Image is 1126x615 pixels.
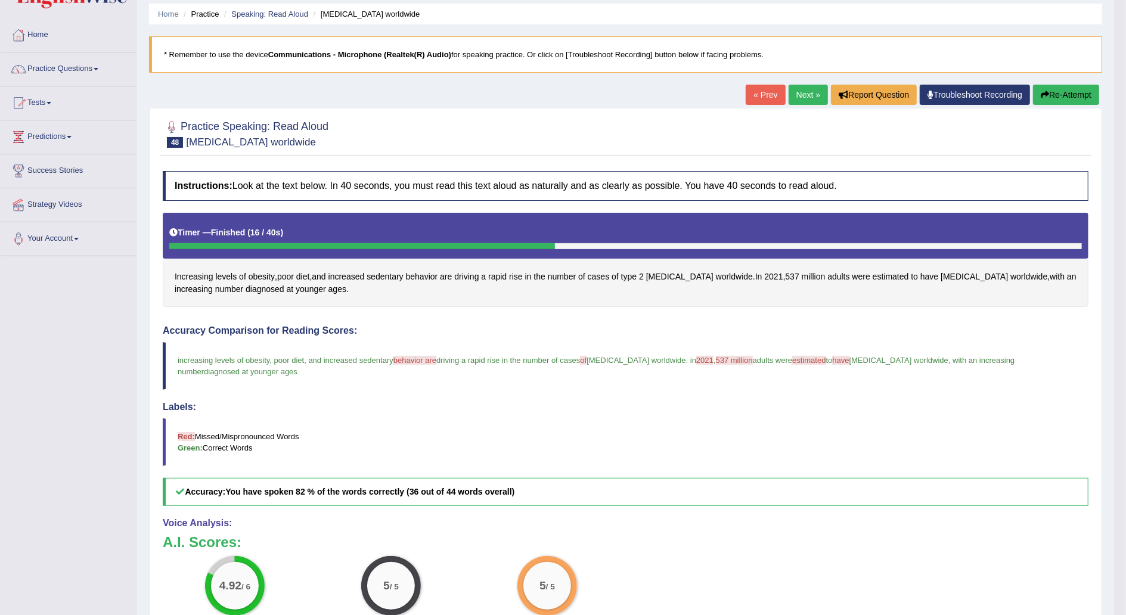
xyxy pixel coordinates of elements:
span: Click to see word definition [312,271,325,283]
span: Click to see word definition [646,271,714,283]
span: Click to see word definition [920,271,938,283]
span: Click to see word definition [621,271,637,283]
div: , , . , , . [163,213,1088,307]
b: ( [247,228,250,237]
span: Click to see word definition [277,271,294,283]
span: Click to see word definition [941,271,1008,283]
span: Click to see word definition [786,271,799,283]
a: Next » [789,85,828,105]
small: / 6 [241,583,250,592]
b: A.I. Scores: [163,534,241,550]
span: , [304,356,306,365]
h4: Look at the text below. In 40 seconds, you must read this text aloud as naturally and as clearly ... [163,171,1088,201]
a: Strategy Videos [1,188,137,218]
span: of [580,356,587,365]
span: 48 [167,137,183,148]
span: Click to see word definition [239,271,246,283]
span: Click to see word definition [1067,271,1077,283]
span: [MEDICAL_DATA] worldwide [849,356,948,365]
span: Click to see word definition [852,271,870,283]
span: Click to see word definition [215,271,237,283]
span: Click to see word definition [802,271,826,283]
big: 4.92 [219,579,241,592]
h2: Practice Speaking: Read Aloud [163,118,328,148]
h4: Accuracy Comparison for Reading Scores: [163,325,1088,336]
span: Click to see word definition [406,271,438,283]
span: Click to see word definition [328,283,346,296]
b: Finished [211,228,246,237]
span: Click to see word definition [525,271,532,283]
span: Click to see word definition [175,283,213,296]
small: [MEDICAL_DATA] worldwide [186,136,316,148]
li: [MEDICAL_DATA] worldwide [311,8,420,20]
span: Click to see word definition [548,271,576,283]
span: Click to see word definition [588,271,610,283]
span: Click to see word definition [367,271,403,283]
span: Click to see word definition [488,271,507,283]
button: Re-Attempt [1033,85,1099,105]
span: Click to see word definition [296,283,326,296]
a: Your Account [1,222,137,252]
span: Click to see word definition [175,271,213,283]
span: Click to see word definition [454,271,479,283]
span: Click to see word definition [716,271,753,283]
span: Click to see word definition [765,271,783,283]
span: and increased sedentary [308,356,393,365]
span: Click to see word definition [1050,271,1065,283]
span: Click to see word definition [440,271,452,283]
span: Click to see word definition [533,271,545,283]
button: Report Question [831,85,917,105]
a: Home [158,10,179,18]
big: 5 [539,579,546,592]
span: driving a rapid rise in the number of cases [436,356,580,365]
span: Click to see word definition [215,283,243,296]
span: have [832,356,849,365]
big: 5 [383,579,390,592]
span: behavior are [393,356,436,365]
span: [MEDICAL_DATA] worldwide. in [587,356,696,365]
small: / 5 [390,583,399,592]
h5: Timer — [169,228,283,237]
span: Click to see word definition [755,271,762,283]
span: 2021 [696,356,714,365]
span: Click to see word definition [249,271,275,283]
span: , [714,356,716,365]
span: Click to see word definition [911,271,918,283]
b: Communications - Microphone (Realtek(R) Audio) [268,50,451,59]
b: ) [281,228,284,237]
span: 537 million [716,356,753,365]
span: Click to see word definition [578,271,585,283]
a: « Prev [746,85,785,105]
span: Click to see word definition [296,271,310,283]
a: Tests [1,86,137,116]
span: Click to see word definition [1010,271,1047,283]
span: Click to see word definition [639,271,644,283]
span: Click to see word definition [827,271,849,283]
span: Click to see word definition [287,283,294,296]
blockquote: * Remember to use the device for speaking practice. Or click on [Troubleshoot Recording] button b... [149,36,1102,73]
h4: Labels: [163,402,1088,412]
span: Click to see word definition [612,271,619,283]
a: Troubleshoot Recording [920,85,1030,105]
a: Predictions [1,120,137,150]
span: diagnosed at younger ages [204,367,297,376]
b: You have spoken 82 % of the words correctly (36 out of 44 words overall) [225,487,514,496]
a: Success Stories [1,154,137,184]
span: to [826,356,833,365]
span: adults were [753,356,792,365]
blockquote: Missed/Mispronounced Words Correct Words [163,418,1088,466]
li: Practice [181,8,219,20]
span: estimated [792,356,826,365]
b: Red: [178,432,195,441]
a: Speaking: Read Aloud [231,10,308,18]
h5: Accuracy: [163,478,1088,506]
b: 16 / 40s [250,228,281,237]
a: Home [1,18,137,48]
span: Click to see word definition [481,271,486,283]
b: Instructions: [175,181,232,191]
span: Click to see word definition [246,283,284,296]
h4: Voice Analysis: [163,518,1088,529]
span: Click to see word definition [328,271,365,283]
span: Click to see word definition [509,271,523,283]
span: , [948,356,951,365]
